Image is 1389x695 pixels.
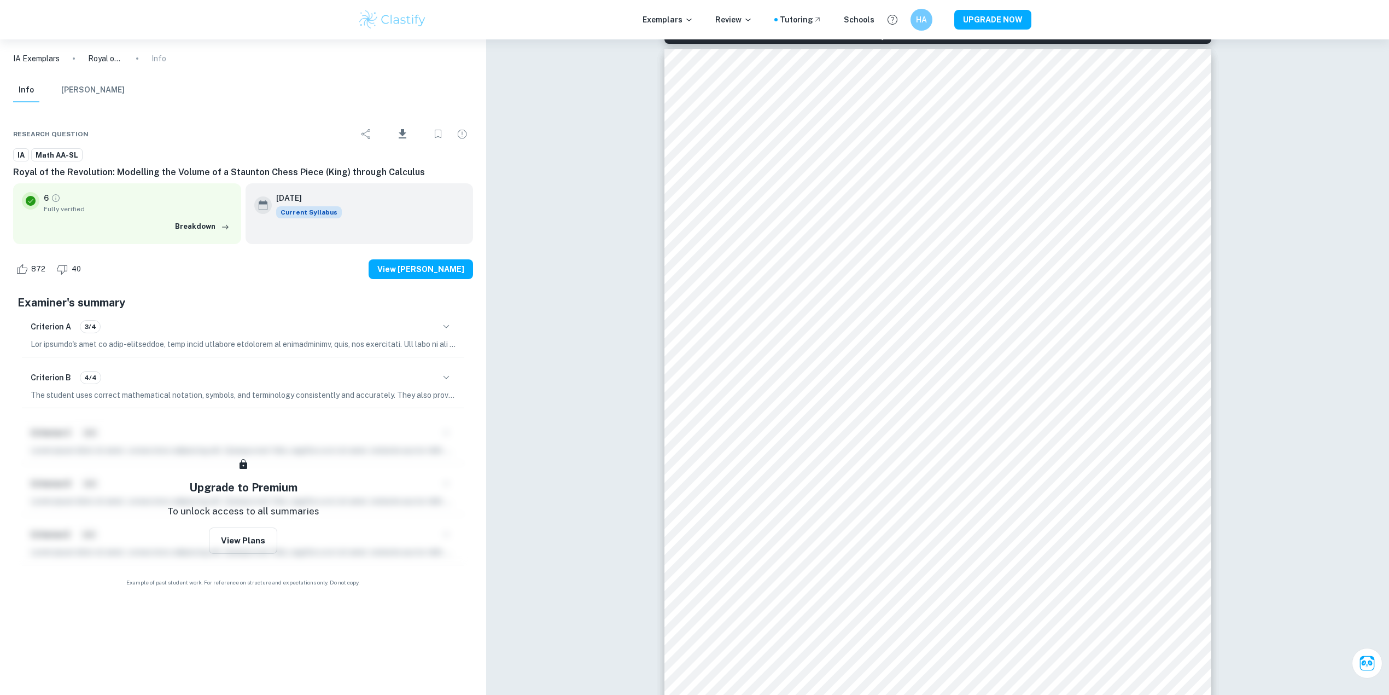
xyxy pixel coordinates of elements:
div: Like [13,260,51,278]
p: To unlock access to all summaries [167,505,319,519]
span: Fully verified [44,204,232,214]
p: Lor ipsumdo's amet co adip-elitseddoe, temp incid utlabore etdolorem al enimadminimv, quis, nos e... [31,338,456,350]
p: Review [715,14,752,26]
div: This exemplar is based on the current syllabus. Feel free to refer to it for inspiration/ideas wh... [276,206,342,218]
span: IA [14,150,28,161]
div: Bookmark [427,123,449,145]
button: [PERSON_NAME] [61,78,125,102]
button: Info [13,78,39,102]
a: IA Exemplars [13,53,60,65]
span: 3/4 [80,322,100,332]
button: Help and Feedback [883,10,902,29]
h5: Upgrade to Premium [189,479,297,496]
span: Math AA-SL [32,150,82,161]
a: IA [13,148,29,162]
button: HA [911,9,932,31]
span: Example of past student work. For reference on structure and expectations only. Do not copy. [13,578,473,587]
a: Schools [844,14,874,26]
div: Share [355,123,377,145]
h6: Royal of the Revolution: Modelling the Volume of a Staunton Chess Piece (King) through Calculus [13,166,473,179]
img: Clastify logo [358,9,427,31]
span: Research question [13,129,89,139]
p: Exemplars [643,14,693,26]
button: Breakdown [172,218,232,235]
button: Ask Clai [1352,648,1382,679]
p: Info [151,53,166,65]
p: The student uses correct mathematical notation, symbols, and terminology consistently and accurat... [31,389,456,401]
button: View [PERSON_NAME] [369,259,473,279]
div: Download [380,120,425,148]
a: Math AA-SL [31,148,83,162]
span: Current Syllabus [276,206,342,218]
h6: Criterion A [31,321,71,333]
p: Royal of the Revolution: Modelling the Volume of a Staunton Chess Piece (King) through Calculus [88,53,123,65]
span: 40 [66,264,87,275]
div: Report issue [451,123,473,145]
span: 872 [25,264,51,275]
h5: Examiner's summary [17,294,469,311]
button: UPGRADE NOW [954,10,1031,30]
h6: HA [915,14,928,26]
a: Tutoring [780,14,822,26]
h6: Criterion B [31,372,71,384]
div: Dislike [54,260,87,278]
h6: [DATE] [276,192,333,204]
span: 4/4 [80,373,101,383]
p: 6 [44,192,49,204]
button: View Plans [209,528,277,554]
a: Grade fully verified [51,193,61,203]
